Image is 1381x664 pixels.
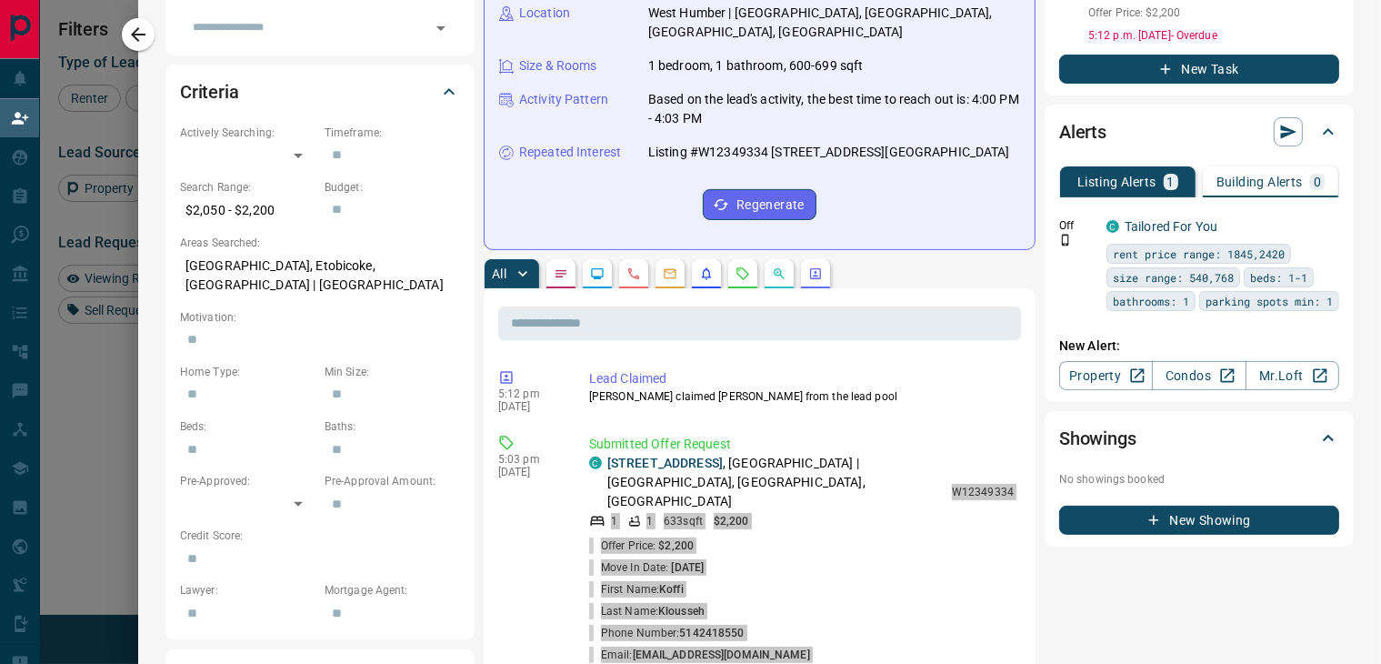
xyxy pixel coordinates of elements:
p: Move In Date: [589,559,704,576]
p: Min Size: [325,364,460,380]
span: bathrooms: 1 [1113,292,1189,310]
div: condos.ca [1106,220,1119,233]
p: Home Type: [180,364,315,380]
svg: Emails [663,267,677,281]
p: Activity Pattern [519,90,608,109]
a: Mr.Loft [1246,361,1339,390]
svg: Requests [736,267,750,281]
svg: Notes [554,267,568,281]
h2: Alerts [1059,117,1106,146]
p: 1 [646,513,653,529]
p: Listing #W12349334 [STREET_ADDRESS][GEOGRAPHIC_DATA] [648,143,1010,162]
svg: Opportunities [772,267,786,281]
button: New Showing [1059,506,1339,535]
span: Klousseh [658,605,705,618]
button: Open [428,15,454,41]
p: Lawyer: [180,582,315,599]
p: Motivation: [180,309,460,326]
p: Pre-Approval Amount: [325,473,460,489]
p: Lead Claimed [589,369,1014,388]
a: Tailored For You [1125,219,1217,234]
button: Regenerate [703,189,816,220]
p: Timeframe: [325,125,460,141]
p: 0 [1314,176,1321,188]
p: [GEOGRAPHIC_DATA], Etobicoke, [GEOGRAPHIC_DATA] | [GEOGRAPHIC_DATA] [180,251,460,300]
p: Repeated Interest [519,143,621,162]
h2: Showings [1059,424,1136,453]
span: rent price range: 1845,2420 [1113,245,1285,263]
p: First Name: [589,581,684,598]
p: New Alert: [1059,337,1339,356]
p: [DATE] [498,400,562,413]
p: , [GEOGRAPHIC_DATA] | [GEOGRAPHIC_DATA], [GEOGRAPHIC_DATA], [GEOGRAPHIC_DATA] [607,454,943,511]
p: Based on the lead's activity, the best time to reach out is: 4:00 PM - 4:03 PM [648,90,1020,128]
span: size range: 540,768 [1113,268,1234,287]
p: Offer Price: $2,200 [1088,5,1180,21]
p: 5:12 p.m. [DATE] - Overdue [1088,27,1339,44]
p: Baths: [325,418,460,435]
p: Offer Price: [589,538,694,554]
p: 1 bedroom, 1 bathroom, 600-699 sqft [648,56,864,75]
p: Mortgage Agent: [325,582,460,599]
svg: Push Notification Only [1059,234,1072,246]
h2: Criteria [180,77,239,106]
div: Alerts [1059,110,1339,154]
div: Criteria [180,70,460,114]
p: 5:12 pm [498,387,562,400]
p: All [492,267,506,280]
p: Budget: [325,179,460,196]
p: Listing Alerts [1077,176,1156,188]
p: 1 [1167,176,1175,188]
div: Showings [1059,417,1339,460]
p: Last Name: [589,603,705,619]
div: condos.ca [589,457,602,469]
svg: Calls [626,267,641,281]
a: Property [1059,361,1153,390]
span: parking spots min: 1 [1206,292,1333,310]
p: West Humber | [GEOGRAPHIC_DATA], [GEOGRAPHIC_DATA], [GEOGRAPHIC_DATA], [GEOGRAPHIC_DATA] [648,4,1020,42]
p: Submitted Offer Request [589,435,1014,454]
p: [DATE] [498,466,562,478]
p: [PERSON_NAME] claimed [PERSON_NAME] from the lead pool [589,388,1014,405]
p: Credit Score: [180,528,460,544]
p: Email: [589,647,810,663]
p: $2,050 - $2,200 [180,196,315,226]
p: Actively Searching: [180,125,315,141]
svg: Lead Browsing Activity [590,267,605,281]
span: beds: 1-1 [1250,268,1307,287]
p: No showings booked [1059,471,1339,488]
p: $2,200 [714,513,749,529]
span: [DATE] [672,561,705,574]
a: [STREET_ADDRESS] [607,456,723,470]
svg: Agent Actions [808,267,823,281]
p: W12349334 [952,484,1014,500]
p: Location [519,4,570,23]
p: 5:03 pm [498,453,562,466]
p: Phone Number: [589,625,745,641]
p: Search Range: [180,179,315,196]
p: Off [1059,217,1096,234]
button: New Task [1059,55,1339,84]
p: Building Alerts [1216,176,1303,188]
p: Pre-Approved: [180,473,315,489]
p: 633 sqft [664,513,703,529]
p: Beds: [180,418,315,435]
p: Areas Searched: [180,235,460,251]
span: [EMAIL_ADDRESS][DOMAIN_NAME] [633,649,810,661]
span: 5142418550 [679,627,744,639]
span: $2,200 [658,539,694,552]
p: 1 [611,513,617,529]
svg: Listing Alerts [699,267,714,281]
span: Koffi [659,583,684,596]
p: Size & Rooms [519,56,597,75]
a: Condos [1152,361,1246,390]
